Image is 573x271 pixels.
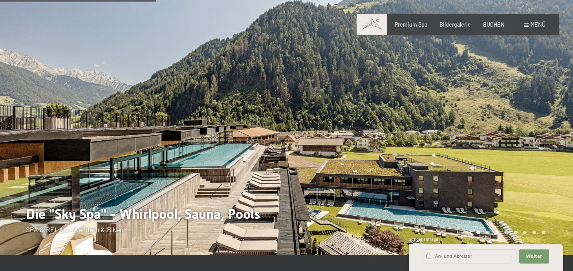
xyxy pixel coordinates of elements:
[395,21,427,28] a: Premium Spa
[439,21,471,28] a: Bildergalerie
[486,231,490,235] div: Carousel Page 2
[519,249,549,264] button: Weiter
[409,236,438,242] span: Schnellanfrage
[531,21,546,28] span: Menü
[504,231,508,235] div: Carousel Page 4
[474,231,545,235] div: Carousel Pagination
[542,231,546,235] div: Carousel Page 8
[526,253,542,260] span: Weiter
[514,231,518,235] div: Carousel Page 5
[523,231,527,235] div: Carousel Page 6
[476,231,480,235] div: Carousel Page 1 (Current Slide)
[532,231,536,235] div: Carousel Page 7
[483,21,505,28] a: BUCHEN
[495,231,499,235] div: Carousel Page 3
